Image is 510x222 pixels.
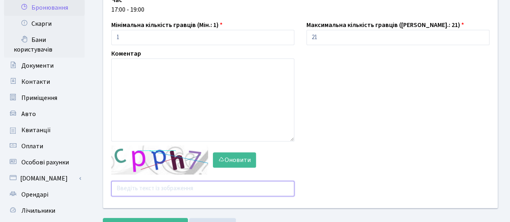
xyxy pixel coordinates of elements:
a: Квитанції [4,122,85,138]
a: Особові рахунки [4,154,85,170]
span: Авто [21,110,36,118]
span: Орендарі [21,190,48,199]
a: Орендарі [4,187,85,203]
a: Лічильники [4,203,85,219]
label: Мінімальна кількість гравців (Мін.: 1) [111,20,223,30]
label: Максимальна кількість гравців ([PERSON_NAME].: 21) [306,20,464,30]
a: Документи [4,58,85,74]
a: Бани користувачів [4,32,85,58]
input: Введіть текст із зображення [111,181,294,196]
a: Скарги [4,16,85,32]
a: Оплати [4,138,85,154]
a: Контакти [4,74,85,90]
label: Коментар [111,49,141,58]
span: Особові рахунки [21,158,69,167]
a: Приміщення [4,90,85,106]
span: Приміщення [21,93,57,102]
span: Оплати [21,142,43,151]
span: Контакти [21,77,50,86]
button: Оновити [213,152,256,168]
img: default [111,145,208,174]
span: Документи [21,61,54,70]
a: [DOMAIN_NAME] [4,170,85,187]
span: Лічильники [21,206,55,215]
div: 17:00 - 19:00 [111,5,489,15]
span: Квитанції [21,126,51,135]
a: Авто [4,106,85,122]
